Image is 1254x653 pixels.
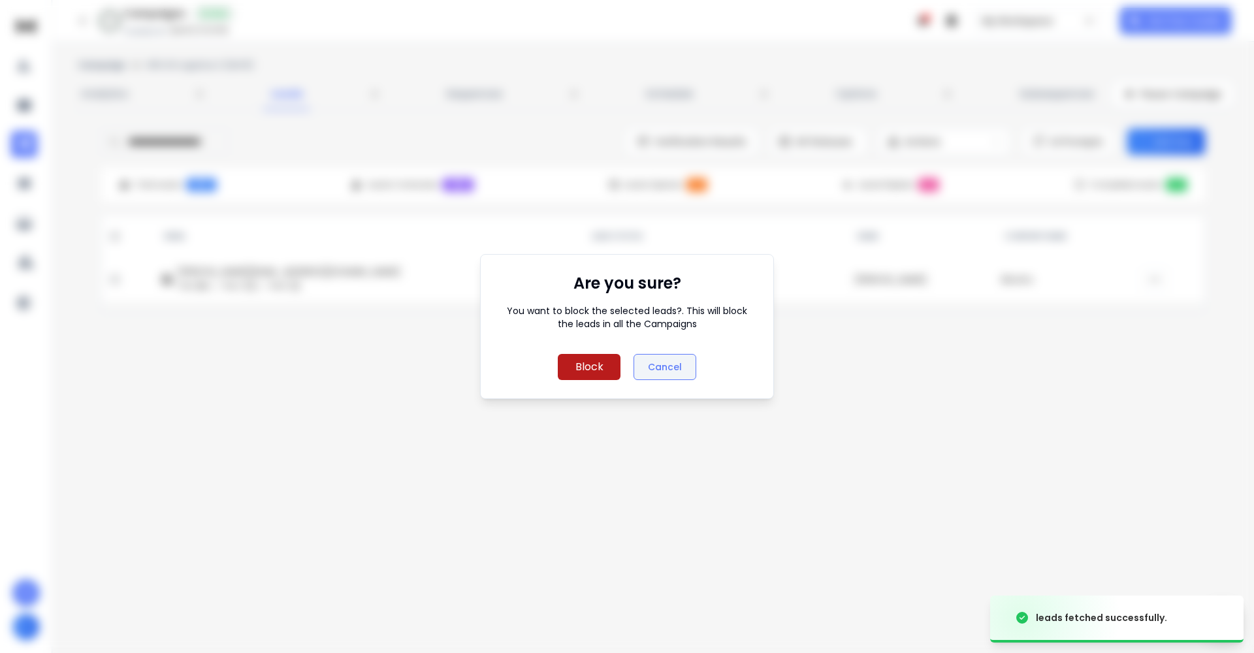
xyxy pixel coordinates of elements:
p: You want to block the selected leads?. This will block the leads in all the Campaigns [499,304,755,330]
button: Cancel [634,354,696,380]
button: Block [558,354,620,380]
div: leads fetched successfully. [1036,611,1167,624]
h1: Are you sure? [573,273,681,294]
